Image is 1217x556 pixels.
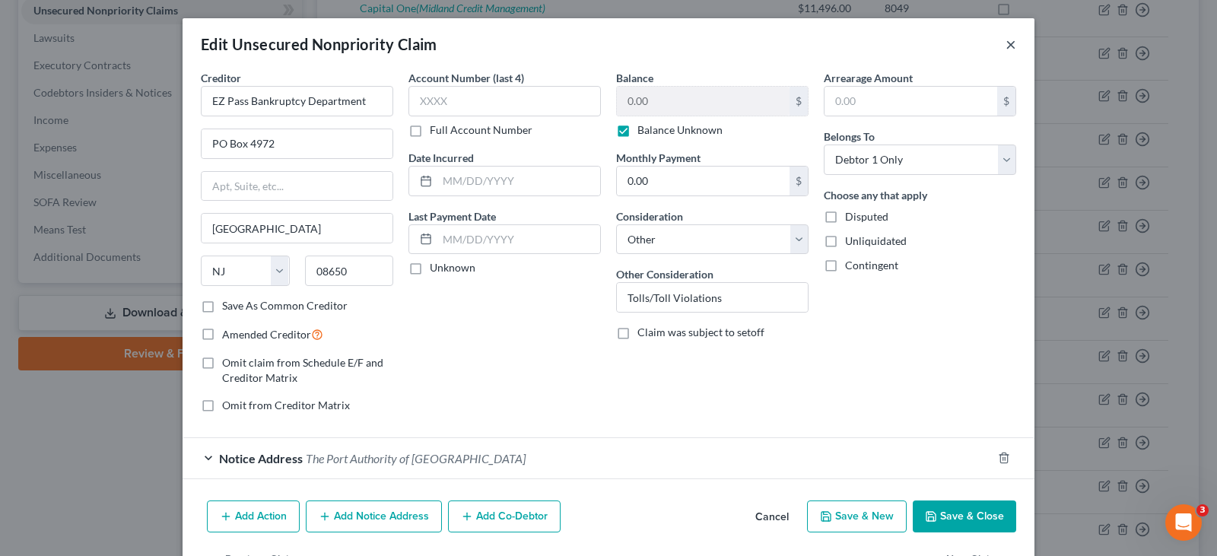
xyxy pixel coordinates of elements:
[845,259,898,272] span: Contingent
[790,167,808,195] div: $
[207,500,300,532] button: Add Action
[219,451,303,465] span: Notice Address
[201,33,437,55] div: Edit Unsecured Nonpriority Claim
[306,500,442,532] button: Add Notice Address
[408,70,524,86] label: Account Number (last 4)
[743,502,801,532] button: Cancel
[430,122,532,138] label: Full Account Number
[825,87,997,116] input: 0.00
[202,172,392,201] input: Apt, Suite, etc...
[616,70,653,86] label: Balance
[824,187,927,203] label: Choose any that apply
[202,214,392,243] input: Enter city...
[1196,504,1209,516] span: 3
[222,399,350,411] span: Omit from Creditor Matrix
[408,208,496,224] label: Last Payment Date
[845,234,907,247] span: Unliquidated
[408,150,474,166] label: Date Incurred
[201,86,393,116] input: Search creditor by name...
[997,87,1015,116] div: $
[222,328,311,341] span: Amended Creditor
[637,326,764,338] span: Claim was subject to setoff
[616,266,713,282] label: Other Consideration
[305,256,394,286] input: Enter zip...
[790,87,808,116] div: $
[616,150,701,166] label: Monthly Payment
[824,130,875,143] span: Belongs To
[201,71,241,84] span: Creditor
[1165,504,1202,541] iframe: Intercom live chat
[913,500,1016,532] button: Save & Close
[617,87,790,116] input: 0.00
[430,260,475,275] label: Unknown
[222,356,383,384] span: Omit claim from Schedule E/F and Creditor Matrix
[448,500,561,532] button: Add Co-Debtor
[437,167,600,195] input: MM/DD/YYYY
[616,208,683,224] label: Consideration
[617,283,808,312] input: Specify...
[408,86,601,116] input: XXXX
[306,451,526,465] span: The Port Authority of [GEOGRAPHIC_DATA]
[1006,35,1016,53] button: ×
[845,210,888,223] span: Disputed
[637,122,723,138] label: Balance Unknown
[437,225,600,254] input: MM/DD/YYYY
[202,129,392,158] input: Enter address...
[824,70,913,86] label: Arrearage Amount
[222,298,348,313] label: Save As Common Creditor
[617,167,790,195] input: 0.00
[807,500,907,532] button: Save & New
